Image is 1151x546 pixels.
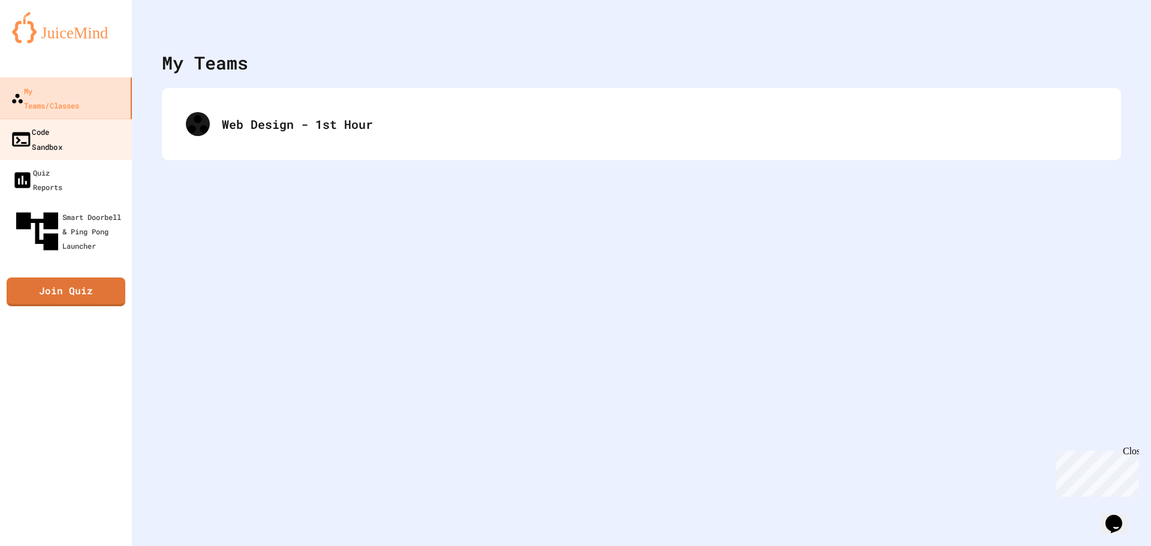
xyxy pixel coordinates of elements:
[12,165,62,194] div: Quiz Reports
[1051,446,1139,497] iframe: chat widget
[222,115,1097,133] div: Web Design - 1st Hour
[12,206,127,257] div: Smart Doorbell & Ping Pong Launcher
[7,277,125,306] a: Join Quiz
[10,124,62,153] div: Code Sandbox
[174,100,1109,148] div: Web Design - 1st Hour
[162,49,248,76] div: My Teams
[1101,498,1139,534] iframe: chat widget
[12,12,120,43] img: logo-orange.svg
[5,5,83,76] div: Chat with us now!Close
[11,84,79,113] div: My Teams/Classes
